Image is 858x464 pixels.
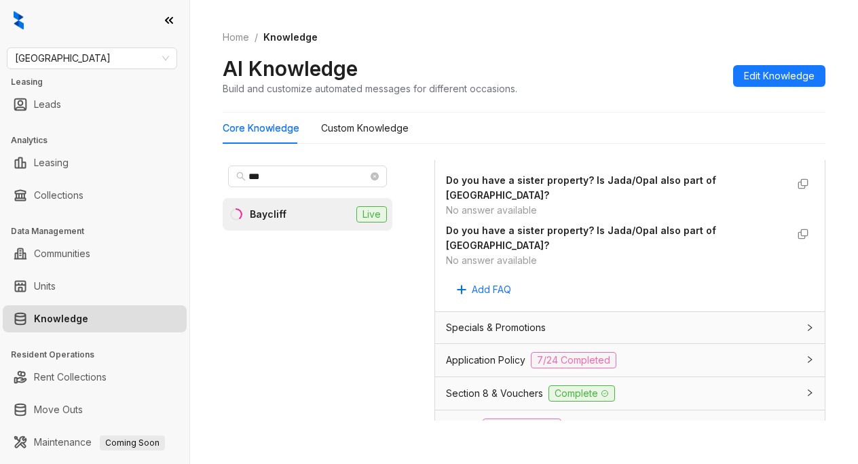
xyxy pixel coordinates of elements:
li: Maintenance [3,429,187,456]
div: Custom Knowledge [321,121,409,136]
span: search [236,172,246,181]
a: Units [34,273,56,300]
h3: Resident Operations [11,349,189,361]
a: Home [220,30,252,45]
li: Collections [3,182,187,209]
div: Core Knowledge [223,121,299,136]
span: Live [356,206,387,223]
span: Add FAQ [472,282,511,297]
h2: AI Knowledge [223,56,358,81]
div: Baycliff [250,207,286,222]
span: Edit Knowledge [744,69,815,83]
a: Communities [34,240,90,267]
span: Specials & Promotions [446,320,546,335]
h3: Analytics [11,134,189,147]
span: collapsed [806,389,814,397]
div: Build and customize automated messages for different occasions. [223,81,517,96]
li: Communities [3,240,187,267]
div: Section 8 & VouchersComplete [435,377,825,410]
span: 7/24 Completed [531,352,616,368]
span: Coming Soon [100,436,165,450]
h3: Data Management [11,225,189,237]
li: Move Outs [3,396,187,423]
span: close-circle [371,172,379,180]
li: / [255,30,258,45]
li: Leasing [3,149,187,176]
span: collapsed [806,324,814,332]
span: collapsed [806,355,814,364]
span: 3/5 Completed [483,419,561,435]
img: logo [14,11,24,30]
span: Utilities [446,419,477,434]
a: Rent Collections [34,364,107,391]
span: Section 8 & Vouchers [446,386,543,401]
a: Collections [34,182,83,209]
a: Leasing [34,149,69,176]
li: Rent Collections [3,364,187,391]
span: Complete [548,385,615,402]
strong: Do you have a sister property? Is Jada/Opal also part of [GEOGRAPHIC_DATA]? [446,225,716,251]
li: Units [3,273,187,300]
button: Edit Knowledge [733,65,825,87]
a: Leads [34,91,61,118]
strong: Do you have a sister property? Is Jada/Opal also part of [GEOGRAPHIC_DATA]? [446,174,716,201]
h3: Leasing [11,76,189,88]
a: Move Outs [34,396,83,423]
span: Knowledge [263,31,318,43]
div: No answer available [446,203,787,218]
span: Application Policy [446,353,525,368]
div: Specials & Promotions [435,312,825,343]
button: Add FAQ [446,279,522,301]
li: Leads [3,91,187,118]
a: Knowledge [34,305,88,332]
div: Utilities3/5 Completed [435,410,825,443]
div: No answer available [446,253,787,268]
span: Fairfield [15,48,169,69]
div: Application Policy7/24 Completed [435,344,825,376]
li: Knowledge [3,305,187,332]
